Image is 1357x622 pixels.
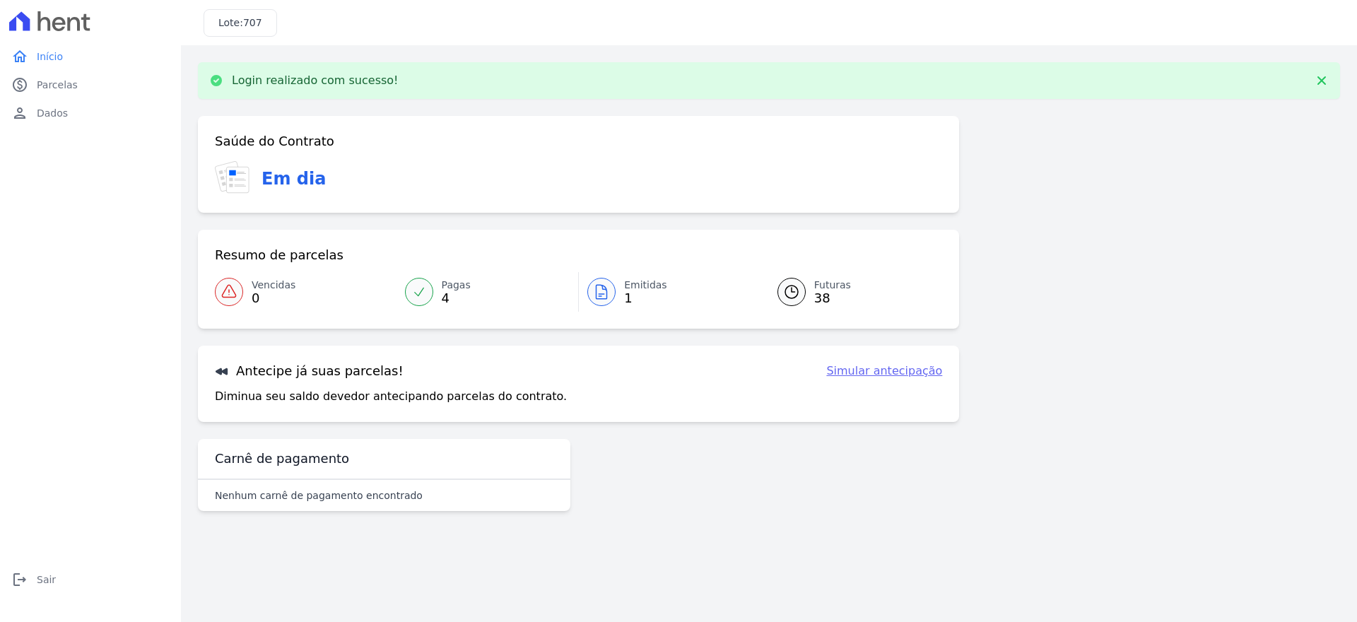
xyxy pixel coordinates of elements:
span: 38 [814,293,851,304]
a: Pagas 4 [396,272,579,312]
span: Futuras [814,278,851,293]
i: logout [11,571,28,588]
span: Vencidas [252,278,295,293]
p: Login realizado com sucesso! [232,74,399,88]
span: 1 [624,293,667,304]
a: Simular antecipação [826,363,942,380]
a: paidParcelas [6,71,175,99]
a: Emitidas 1 [579,272,760,312]
h3: Antecipe já suas parcelas! [215,363,404,380]
p: Nenhum carnê de pagamento encontrado [215,488,423,503]
i: person [11,105,28,122]
span: 0 [252,293,295,304]
p: Diminua seu saldo devedor antecipando parcelas do contrato. [215,388,567,405]
span: Início [37,49,63,64]
span: Dados [37,106,68,120]
h3: Carnê de pagamento [215,450,349,467]
a: logoutSair [6,565,175,594]
h3: Lote: [218,16,262,30]
h3: Em dia [262,166,326,192]
a: homeInício [6,42,175,71]
span: Emitidas [624,278,667,293]
h3: Saúde do Contrato [215,133,334,150]
span: 4 [442,293,471,304]
span: Pagas [442,278,471,293]
a: Futuras 38 [760,272,943,312]
i: paid [11,76,28,93]
span: 707 [243,17,262,28]
a: personDados [6,99,175,127]
a: Vencidas 0 [215,272,396,312]
span: Parcelas [37,78,78,92]
span: Sair [37,573,56,587]
i: home [11,48,28,65]
h3: Resumo de parcelas [215,247,343,264]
